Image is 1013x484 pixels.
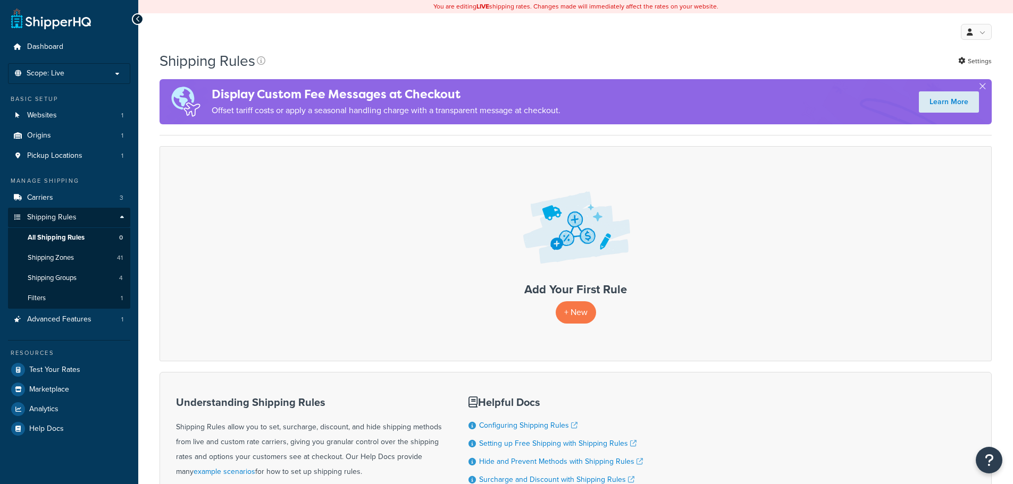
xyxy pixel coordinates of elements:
[8,106,130,125] a: Websites 1
[29,424,64,434] span: Help Docs
[27,213,77,222] span: Shipping Rules
[8,37,130,57] a: Dashboard
[8,248,130,268] a: Shipping Zones 41
[8,380,130,399] a: Marketplace
[27,131,51,140] span: Origins
[8,248,130,268] li: Shipping Zones
[8,349,130,358] div: Resources
[8,419,130,438] a: Help Docs
[121,131,123,140] span: 1
[28,233,85,242] span: All Shipping Rules
[8,310,130,329] li: Advanced Features
[8,126,130,146] a: Origins 1
[120,193,123,202] span: 3
[27,193,53,202] span: Carriers
[27,111,57,120] span: Websites
[8,268,130,288] li: Shipping Groups
[8,360,130,379] a: Test Your Rates
[121,151,123,160] span: 1
[212,86,560,103] h4: Display Custom Fee Messages at Checkout
[479,438,637,449] a: Setting up Free Shipping with Shipping Rules
[958,54,992,69] a: Settings
[160,79,212,124] img: duties-banner-06bc72dcb5fe05cb3f9472aba00be2ae8eb53ab6f0d8bb03d382ba314ac3c341.png
[976,447,1002,473] button: Open Resource Center
[29,366,80,375] span: Test Your Rates
[27,43,63,52] span: Dashboard
[8,228,130,248] li: All Shipping Rules
[919,91,979,113] a: Learn More
[468,396,643,408] h3: Helpful Docs
[8,188,130,208] li: Carriers
[11,8,91,29] a: ShipperHQ Home
[479,456,643,467] a: Hide and Prevent Methods with Shipping Rules
[212,103,560,118] p: Offset tariff costs or apply a seasonal handling charge with a transparent message at checkout.
[8,288,130,308] li: Filters
[8,288,130,308] a: Filters 1
[27,69,64,78] span: Scope: Live
[479,420,577,431] a: Configuring Shipping Rules
[171,283,981,296] h3: Add Your First Rule
[8,208,130,227] a: Shipping Rules
[8,146,130,166] a: Pickup Locations 1
[176,396,442,479] div: Shipping Rules allow you to set, surcharge, discount, and hide shipping methods from live and cus...
[119,274,123,283] span: 4
[28,294,46,303] span: Filters
[8,268,130,288] a: Shipping Groups 4
[29,385,69,394] span: Marketplace
[8,188,130,208] a: Carriers 3
[117,253,123,262] span: 41
[160,50,255,71] h1: Shipping Rules
[27,315,91,324] span: Advanced Features
[8,228,130,248] a: All Shipping Rules 0
[556,301,596,323] p: + New
[28,274,77,283] span: Shipping Groups
[8,176,130,185] div: Manage Shipping
[27,151,82,160] span: Pickup Locations
[119,233,123,242] span: 0
[121,294,123,303] span: 1
[176,396,442,408] h3: Understanding Shipping Rules
[8,208,130,309] li: Shipping Rules
[121,315,123,324] span: 1
[8,400,130,419] a: Analytics
[8,310,130,329] a: Advanced Features 1
[476,2,489,11] b: LIVE
[8,146,130,166] li: Pickup Locations
[121,111,123,120] span: 1
[8,106,130,125] li: Websites
[194,466,255,477] a: example scenarios
[29,405,58,414] span: Analytics
[8,126,130,146] li: Origins
[8,95,130,104] div: Basic Setup
[28,253,74,262] span: Shipping Zones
